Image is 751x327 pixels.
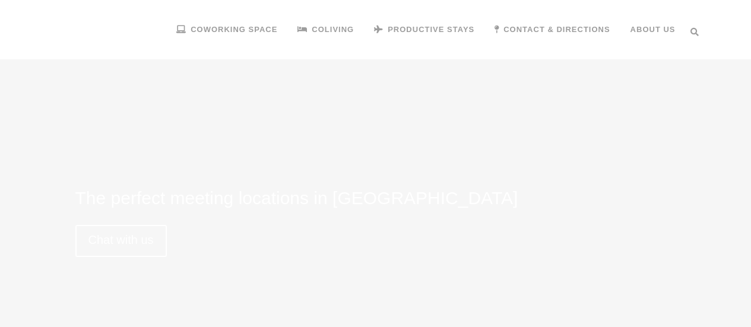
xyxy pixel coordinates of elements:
[312,25,354,34] span: Coliving
[630,25,676,34] span: About us
[75,189,670,213] h1: The perfect meeting locations in [GEOGRAPHIC_DATA]
[191,25,277,34] span: Coworking Space
[503,25,610,34] span: Contact & Directions
[388,25,474,34] span: Productive Stays
[75,225,167,257] a: Chat with us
